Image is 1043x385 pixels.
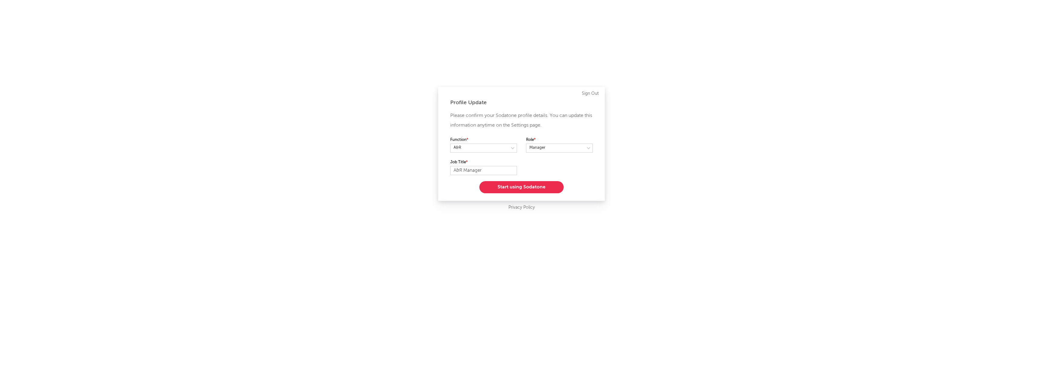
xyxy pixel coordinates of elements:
[450,99,593,106] div: Profile Update
[582,90,599,97] a: Sign Out
[526,136,593,144] label: Role
[450,136,517,144] label: Function
[450,159,517,166] label: Job Title
[508,204,535,211] a: Privacy Policy
[450,111,593,130] p: Please confirm your Sodatone profile details. You can update this information anytime on the Sett...
[479,181,564,193] button: Start using Sodatone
